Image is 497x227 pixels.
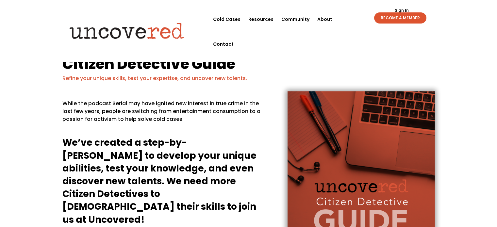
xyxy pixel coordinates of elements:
p: While the podcast Serial may have ignited new interest in true crime in the last few years, peopl... [62,100,265,128]
a: Sign In [391,8,412,12]
a: BECOME A MEMBER [374,12,426,24]
a: Community [281,7,309,32]
img: Uncovered logo [64,18,190,43]
a: Cold Cases [213,7,240,32]
a: Contact [213,32,234,57]
a: About [317,7,332,32]
p: Refine your unique skills, test your expertise, and uncover new talents. [62,74,435,82]
a: Resources [248,7,273,32]
h1: Citizen Detective Guide [62,57,435,74]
